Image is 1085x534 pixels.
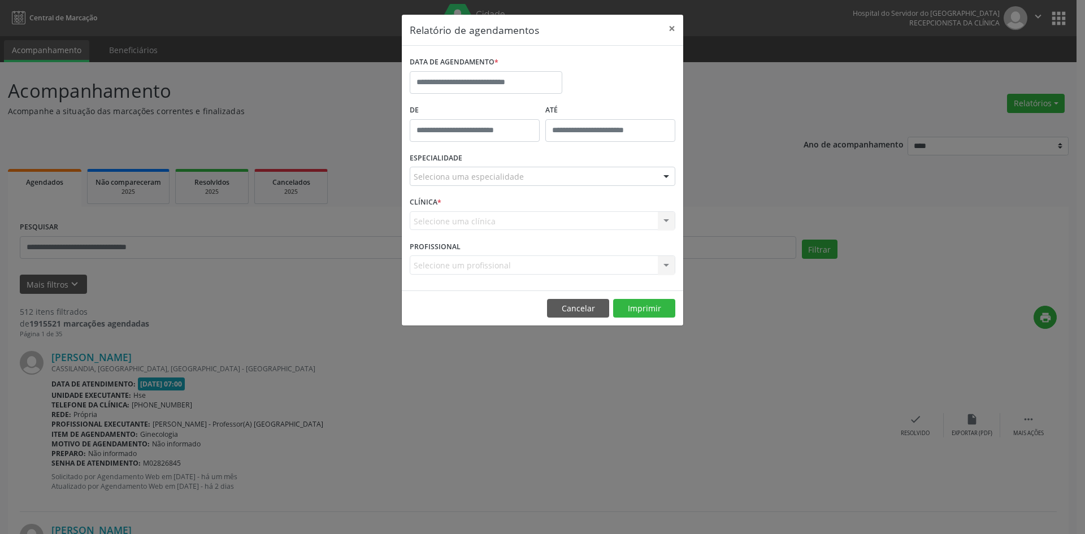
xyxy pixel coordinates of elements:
span: Seleciona uma especialidade [414,171,524,183]
label: DATA DE AGENDAMENTO [410,54,498,71]
button: Imprimir [613,299,675,318]
label: ATÉ [545,102,675,119]
label: ESPECIALIDADE [410,150,462,167]
button: Cancelar [547,299,609,318]
label: PROFISSIONAL [410,238,461,255]
button: Close [661,15,683,42]
label: De [410,102,540,119]
label: CLÍNICA [410,194,441,211]
h5: Relatório de agendamentos [410,23,539,37]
